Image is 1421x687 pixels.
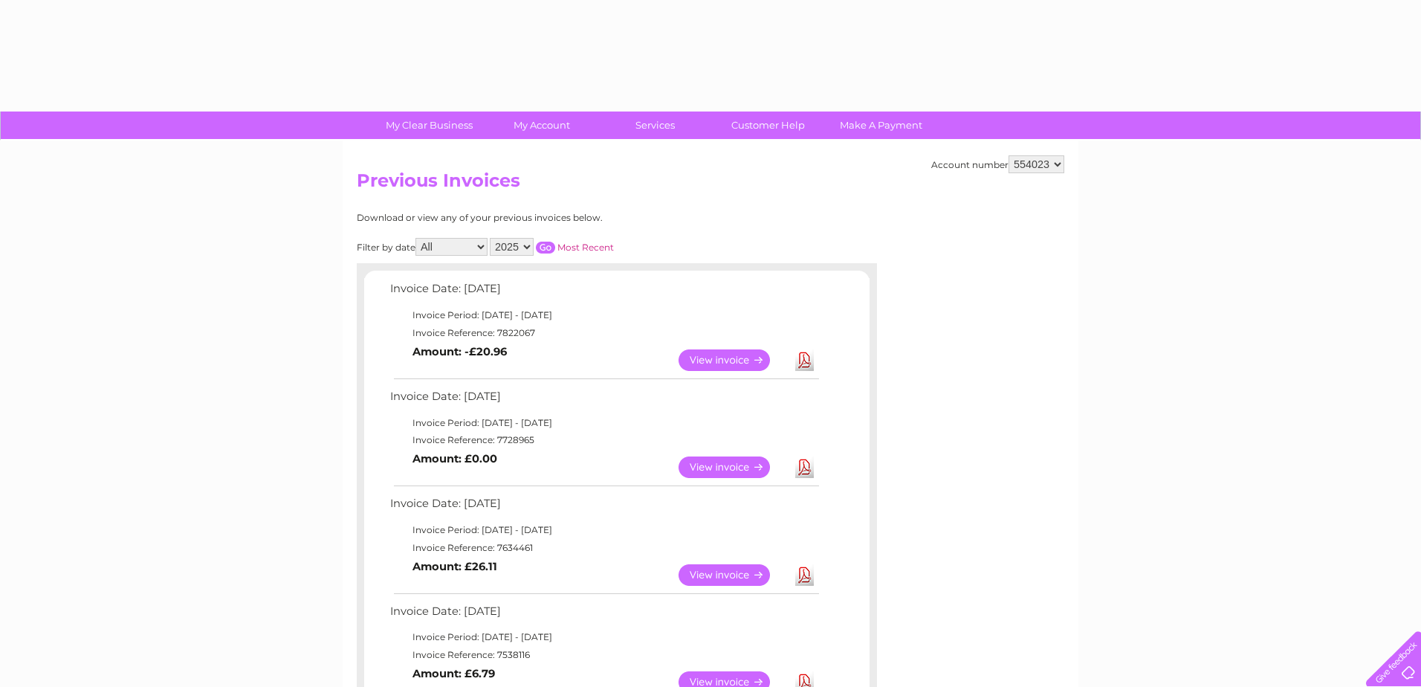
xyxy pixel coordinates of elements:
[795,457,814,478] a: Download
[679,564,788,586] a: View
[386,414,821,432] td: Invoice Period: [DATE] - [DATE]
[931,155,1064,173] div: Account number
[386,521,821,539] td: Invoice Period: [DATE] - [DATE]
[386,431,821,449] td: Invoice Reference: 7728965
[594,112,716,139] a: Services
[386,601,821,629] td: Invoice Date: [DATE]
[386,387,821,414] td: Invoice Date: [DATE]
[386,324,821,342] td: Invoice Reference: 7822067
[386,628,821,646] td: Invoice Period: [DATE] - [DATE]
[386,279,821,306] td: Invoice Date: [DATE]
[795,349,814,371] a: Download
[412,560,497,573] b: Amount: £26.11
[357,170,1064,199] h2: Previous Invoices
[679,457,788,478] a: View
[386,494,821,521] td: Invoice Date: [DATE]
[412,667,495,680] b: Amount: £6.79
[481,112,603,139] a: My Account
[357,213,747,223] div: Download or view any of your previous invoices below.
[557,242,614,253] a: Most Recent
[795,564,814,586] a: Download
[386,646,821,664] td: Invoice Reference: 7538116
[412,345,507,358] b: Amount: -£20.96
[386,539,821,557] td: Invoice Reference: 7634461
[368,112,491,139] a: My Clear Business
[679,349,788,371] a: View
[707,112,829,139] a: Customer Help
[386,306,821,324] td: Invoice Period: [DATE] - [DATE]
[357,238,747,256] div: Filter by date
[820,112,942,139] a: Make A Payment
[412,452,497,465] b: Amount: £0.00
